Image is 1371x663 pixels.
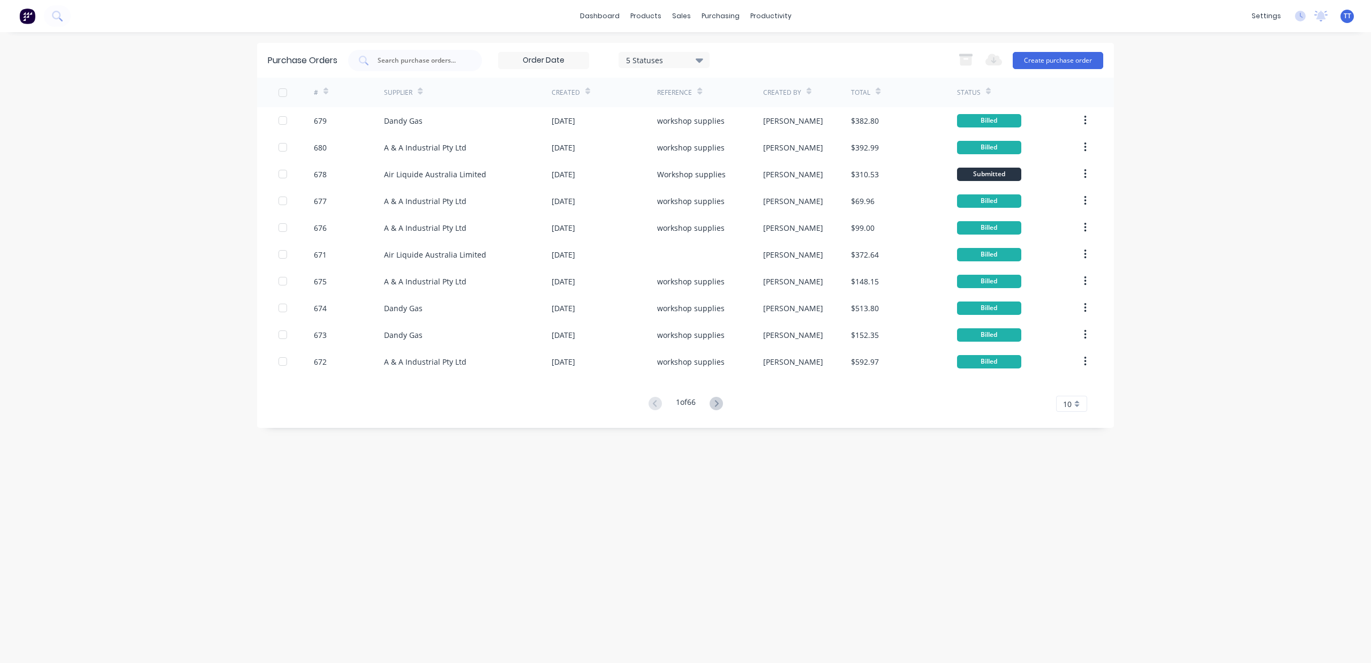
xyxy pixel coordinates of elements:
div: A & A Industrial Pty Ltd [384,195,466,207]
div: [PERSON_NAME] [763,169,823,180]
img: Factory [19,8,35,24]
span: TT [1344,11,1351,21]
div: $69.96 [851,195,875,207]
div: 5 Statuses [626,54,703,65]
div: [DATE] [552,222,575,233]
div: Status [957,88,981,97]
div: [PERSON_NAME] [763,115,823,126]
div: [PERSON_NAME] [763,195,823,207]
div: [DATE] [552,329,575,341]
div: Workshop supplies [657,169,726,180]
div: A & A Industrial Pty Ltd [384,356,466,367]
div: $148.15 [851,276,879,287]
div: 676 [314,222,327,233]
div: $392.99 [851,142,879,153]
div: products [625,8,667,24]
div: $152.35 [851,329,879,341]
div: Air Liquide Australia Limited [384,249,486,260]
div: purchasing [696,8,745,24]
div: $310.53 [851,169,879,180]
div: Billed [957,302,1021,315]
div: Billed [957,328,1021,342]
div: $372.64 [851,249,879,260]
div: Created [552,88,580,97]
div: [DATE] [552,303,575,314]
div: A & A Industrial Pty Ltd [384,142,466,153]
div: workshop supplies [657,276,725,287]
div: Purchase Orders [268,54,337,67]
button: Create purchase order [1013,52,1103,69]
div: Billed [957,221,1021,235]
div: Dandy Gas [384,115,423,126]
div: [PERSON_NAME] [763,249,823,260]
div: # [314,88,318,97]
div: Billed [957,275,1021,288]
div: 675 [314,276,327,287]
div: 679 [314,115,327,126]
div: Created By [763,88,801,97]
div: 673 [314,329,327,341]
div: Reference [657,88,692,97]
div: A & A Industrial Pty Ltd [384,276,466,287]
div: $592.97 [851,356,879,367]
div: 1 of 66 [676,396,696,412]
input: Order Date [499,52,589,69]
div: [DATE] [552,195,575,207]
div: 677 [314,195,327,207]
div: [DATE] [552,169,575,180]
div: [PERSON_NAME] [763,276,823,287]
div: settings [1246,8,1286,24]
div: [PERSON_NAME] [763,356,823,367]
div: workshop supplies [657,142,725,153]
div: 674 [314,303,327,314]
div: [DATE] [552,142,575,153]
div: $513.80 [851,303,879,314]
div: Billed [957,194,1021,208]
div: A & A Industrial Pty Ltd [384,222,466,233]
div: Submitted [957,168,1021,181]
div: [DATE] [552,249,575,260]
div: productivity [745,8,797,24]
input: Search purchase orders... [376,55,465,66]
div: workshop supplies [657,195,725,207]
div: sales [667,8,696,24]
div: Dandy Gas [384,329,423,341]
a: dashboard [575,8,625,24]
div: $382.80 [851,115,879,126]
div: [PERSON_NAME] [763,303,823,314]
div: workshop supplies [657,329,725,341]
div: workshop supplies [657,115,725,126]
div: Billed [957,114,1021,127]
div: workshop supplies [657,303,725,314]
div: Total [851,88,870,97]
div: [DATE] [552,115,575,126]
div: [DATE] [552,356,575,367]
iframe: Intercom live chat [1335,627,1360,652]
div: workshop supplies [657,356,725,367]
div: [DATE] [552,276,575,287]
div: Billed [957,355,1021,368]
div: [PERSON_NAME] [763,222,823,233]
div: workshop supplies [657,222,725,233]
span: 10 [1063,398,1072,410]
div: $99.00 [851,222,875,233]
div: 680 [314,142,327,153]
div: Supplier [384,88,412,97]
div: 671 [314,249,327,260]
div: Billed [957,248,1021,261]
div: 678 [314,169,327,180]
div: [PERSON_NAME] [763,329,823,341]
div: Dandy Gas [384,303,423,314]
div: Air Liquide Australia Limited [384,169,486,180]
div: [PERSON_NAME] [763,142,823,153]
div: 672 [314,356,327,367]
div: Billed [957,141,1021,154]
